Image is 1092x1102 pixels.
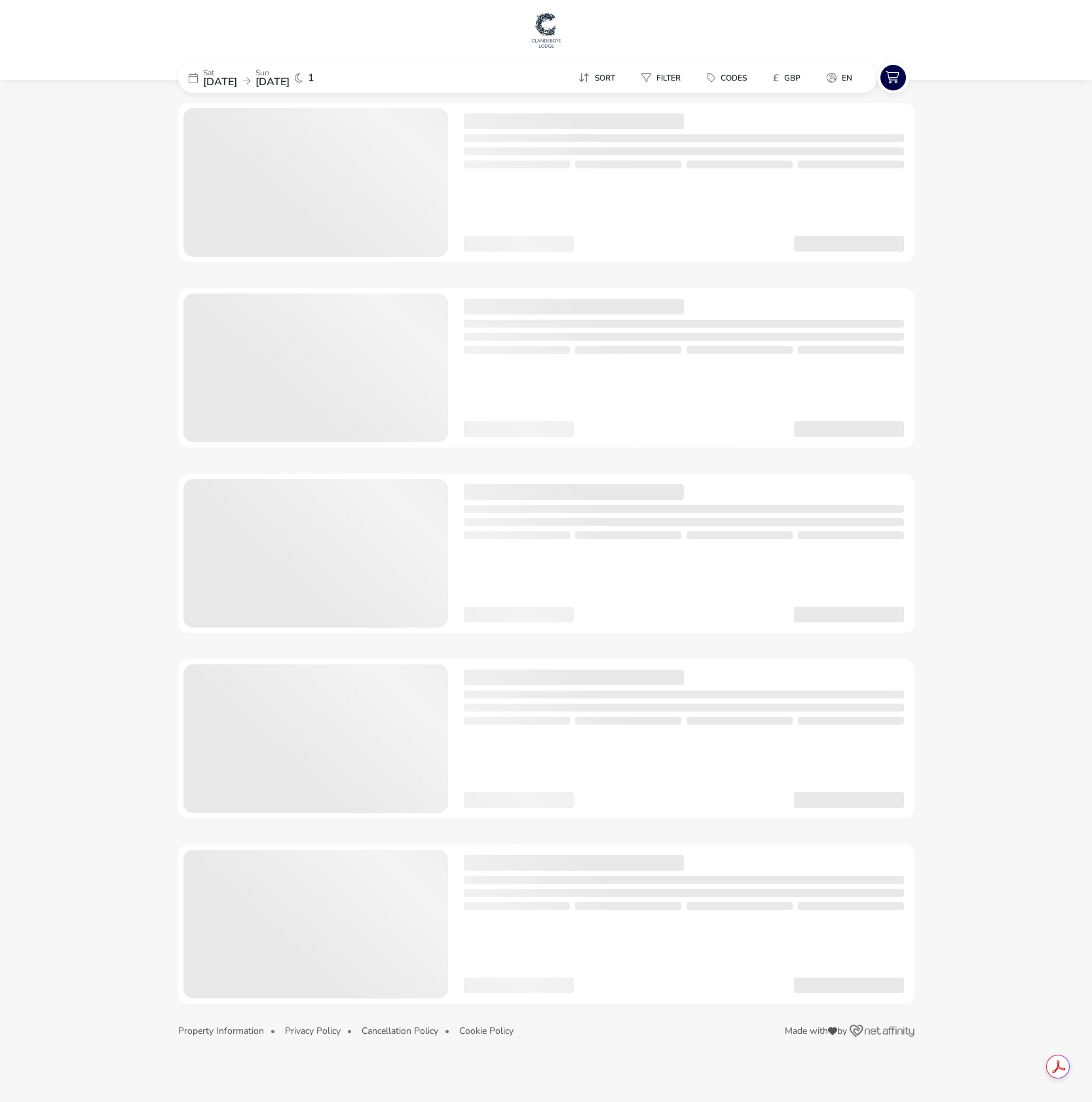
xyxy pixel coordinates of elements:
span: Codes [721,73,747,83]
button: Privacy Policy [285,1026,341,1036]
button: en [816,68,863,87]
span: [DATE] [203,75,237,89]
p: Sun [255,69,290,77]
span: Made with by [785,1027,847,1036]
button: Filter [631,68,691,87]
naf-pibe-menu-bar-item: en [816,68,868,87]
img: Main Website [530,10,563,50]
naf-pibe-menu-bar-item: £GBP [763,68,816,87]
button: Codes [696,68,757,87]
button: £GBP [763,68,811,87]
naf-pibe-menu-bar-item: Codes [696,68,763,87]
naf-pibe-menu-bar-item: Sort [568,68,631,87]
p: Sat [203,69,237,77]
div: Sat[DATE]Sun[DATE]1 [178,62,375,93]
span: 1 [308,73,314,83]
naf-pibe-menu-bar-item: Filter [631,68,696,87]
i: £ [773,71,779,85]
button: Property Information [178,1026,264,1036]
span: en [842,73,852,83]
span: Filter [656,73,681,83]
span: Sort [595,73,615,83]
span: GBP [784,73,800,83]
span: [DATE] [255,75,290,89]
button: Cancellation Policy [362,1026,438,1036]
button: Cookie Policy [459,1026,514,1036]
button: Sort [568,68,626,87]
